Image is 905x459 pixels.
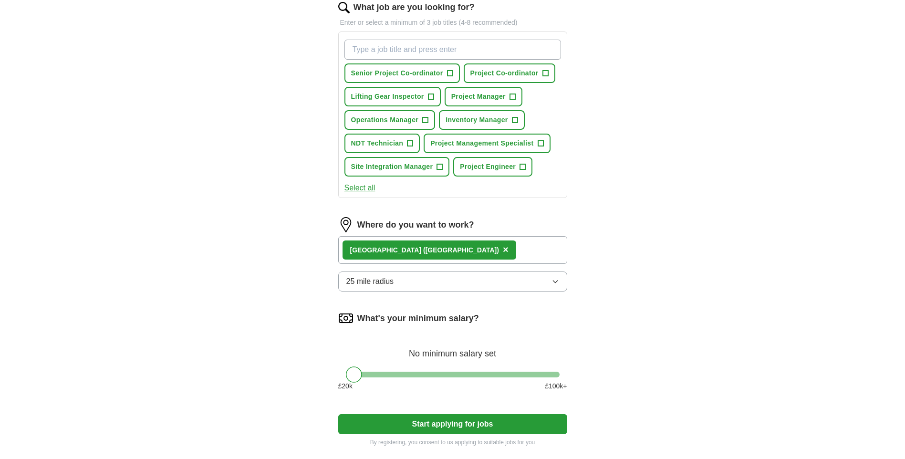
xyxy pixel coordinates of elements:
button: Start applying for jobs [338,414,567,434]
p: By registering, you consent to us applying to suitable jobs for you [338,438,567,447]
span: £ 20 k [338,381,353,391]
button: Project Engineer [453,157,532,177]
span: ([GEOGRAPHIC_DATA]) [423,246,499,254]
button: Senior Project Co-ordinator [344,63,460,83]
button: Project Management Specialist [424,134,550,153]
button: Select all [344,182,375,194]
span: × [503,244,509,255]
button: Project Co-ordinator [464,63,555,83]
span: 25 mile radius [346,276,394,287]
span: Project Co-ordinator [470,68,539,78]
span: NDT Technician [351,138,404,148]
img: location.png [338,217,354,232]
img: salary.png [338,311,354,326]
button: Inventory Manager [439,110,524,130]
div: No minimum salary set [338,337,567,360]
input: Type a job title and press enter [344,40,561,60]
button: NDT Technician [344,134,420,153]
button: Project Manager [445,87,522,106]
span: Senior Project Co-ordinator [351,68,443,78]
label: Where do you want to work? [357,219,474,231]
img: search.png [338,2,350,13]
span: Project Management Specialist [430,138,533,148]
label: What's your minimum salary? [357,312,479,325]
button: × [503,243,509,257]
span: Site Integration Manager [351,162,433,172]
p: Enter or select a minimum of 3 job titles (4-8 recommended) [338,18,567,28]
span: Project Engineer [460,162,516,172]
span: Lifting Gear Inspector [351,92,424,102]
button: Site Integration Manager [344,157,450,177]
button: Lifting Gear Inspector [344,87,441,106]
button: Operations Manager [344,110,436,130]
strong: [GEOGRAPHIC_DATA] [350,246,422,254]
span: Operations Manager [351,115,419,125]
span: Inventory Manager [446,115,508,125]
button: 25 mile radius [338,271,567,292]
label: What job are you looking for? [354,1,475,14]
span: £ 100 k+ [545,381,567,391]
span: Project Manager [451,92,506,102]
